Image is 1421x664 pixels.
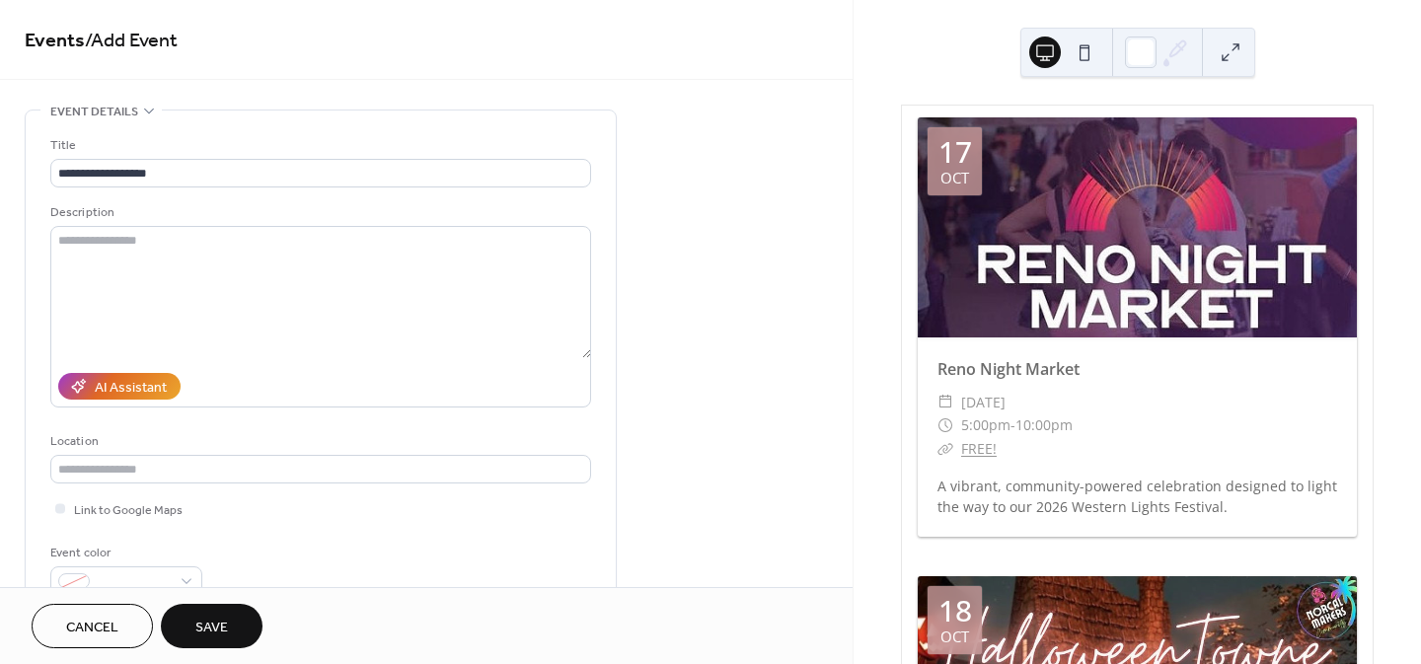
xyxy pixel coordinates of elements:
[66,618,118,638] span: Cancel
[161,604,262,648] button: Save
[940,629,969,644] div: Oct
[58,373,181,400] button: AI Assistant
[937,413,953,437] div: ​
[25,22,85,60] a: Events
[918,476,1357,517] div: A vibrant, community-powered celebration designed to light the way to our 2026 Western Lights Fes...
[50,543,198,563] div: Event color
[938,137,972,167] div: 17
[1015,413,1073,437] span: 10:00pm
[961,413,1010,437] span: 5:00pm
[74,500,183,521] span: Link to Google Maps
[940,171,969,185] div: Oct
[32,604,153,648] button: Cancel
[50,102,138,122] span: Event details
[1010,413,1015,437] span: -
[937,358,1080,380] a: Reno Night Market
[937,437,953,461] div: ​
[961,391,1006,414] span: [DATE]
[961,439,997,458] a: FREE!
[95,378,167,399] div: AI Assistant
[195,618,228,638] span: Save
[938,596,972,626] div: 18
[937,391,953,414] div: ​
[50,135,587,156] div: Title
[50,431,587,452] div: Location
[50,202,587,223] div: Description
[85,22,178,60] span: / Add Event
